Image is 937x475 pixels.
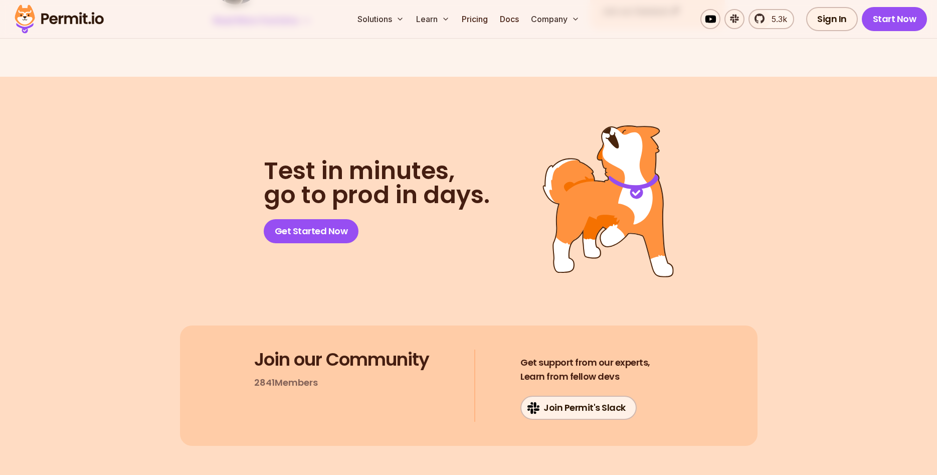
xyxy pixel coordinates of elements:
a: 5.3k [748,9,794,29]
span: Test in minutes, [264,159,490,183]
a: Pricing [458,9,492,29]
img: Permit logo [10,2,108,36]
span: Get support from our experts, [520,356,650,370]
a: Start Now [862,7,927,31]
a: Docs [496,9,523,29]
a: Join Permit's Slack [520,396,637,420]
h3: Join our Community [254,350,429,370]
button: Solutions [353,9,408,29]
button: Company [527,9,584,29]
a: Sign In [806,7,858,31]
h4: Learn from fellow devs [520,356,650,384]
h2: go to prod in days. [264,159,490,207]
span: 5.3k [766,13,787,25]
p: 2841 Members [254,376,318,390]
a: Get Started Now [264,219,359,243]
button: Learn [412,9,454,29]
